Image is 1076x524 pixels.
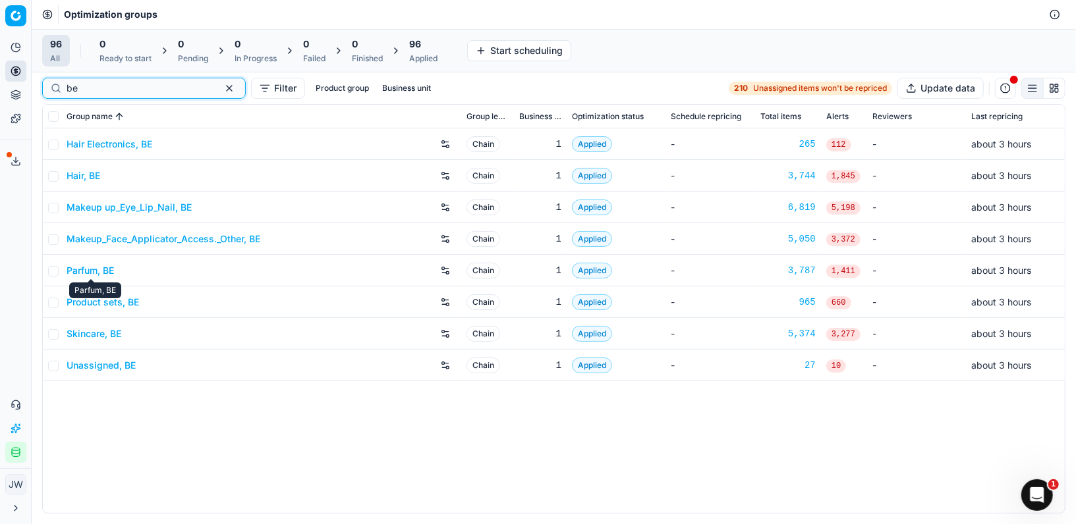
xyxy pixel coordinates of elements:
[753,83,887,93] span: Unassigned items won't be repriced
[867,286,966,318] td: -
[519,138,561,151] div: 1
[665,192,755,223] td: -
[409,53,438,64] div: Applied
[5,474,26,495] button: JW
[67,82,211,95] input: Search
[178,53,208,64] div: Pending
[826,328,861,341] span: 3,277
[519,169,561,182] div: 1
[665,255,755,286] td: -
[867,350,966,381] td: -
[872,111,912,122] span: Reviewers
[867,318,966,350] td: -
[303,38,309,51] span: 0
[572,294,612,310] span: Applied
[67,201,192,214] a: Makeup up_Eye_Lip_Nail, BE
[64,8,157,21] span: Optimization groups
[665,318,755,350] td: -
[971,170,1031,181] span: about 3 hours
[467,199,500,215] span: Chain
[665,128,755,160] td: -
[760,169,816,182] a: 3,744
[467,326,500,342] span: Chain
[303,53,326,64] div: Failed
[178,38,184,51] span: 0
[467,40,571,61] button: Start scheduling
[572,357,612,373] span: Applied
[760,359,816,372] a: 27
[826,138,851,151] span: 112
[826,111,849,122] span: Alerts
[971,138,1031,149] span: about 3 hours
[826,170,861,183] span: 1,845
[519,264,561,277] div: 1
[67,232,260,246] a: Makeup_Face_Applicator_Access._Other, BE
[971,201,1031,213] span: about 3 hours
[519,359,561,372] div: 1
[67,264,114,277] a: Parfum, BE
[519,111,561,122] span: Business unit
[377,80,436,96] button: Business unit
[734,83,748,93] strong: 210
[760,138,816,151] a: 265
[467,231,500,247] span: Chain
[50,38,62,51] span: 96
[352,38,358,51] span: 0
[1021,479,1053,511] iframe: Intercom live chat
[971,111,1023,122] span: Last repricing
[760,201,816,214] div: 6,819
[971,265,1031,276] span: about 3 hours
[67,327,121,340] a: Skincare, BE
[67,296,139,309] a: Product sets, BE
[572,326,612,342] span: Applied
[826,296,851,309] span: 660
[760,264,816,277] a: 3,787
[67,111,113,122] span: Group name
[826,201,861,215] span: 5,198
[665,350,755,381] td: -
[867,192,966,223] td: -
[760,327,816,340] a: 5,374
[971,296,1031,307] span: about 3 hours
[235,38,241,51] span: 0
[671,111,741,122] span: Schedule repricing
[971,359,1031,371] span: about 3 hours
[467,294,500,310] span: Chain
[467,111,509,122] span: Group level
[467,136,500,152] span: Chain
[352,53,383,64] div: Finished
[572,231,612,247] span: Applied
[867,128,966,160] td: -
[67,169,100,182] a: Hair, BE
[409,38,421,51] span: 96
[50,53,62,64] div: All
[826,233,861,246] span: 3,372
[251,78,305,99] button: Filter
[665,286,755,318] td: -
[64,8,157,21] nav: breadcrumb
[971,328,1031,339] span: about 3 hours
[519,201,561,214] div: 1
[572,263,612,278] span: Applied
[113,110,126,123] button: Sorted by Group name ascending
[572,136,612,152] span: Applied
[729,82,892,95] a: 210Unassigned items won't be repriced
[971,233,1031,244] span: about 3 hours
[467,168,500,184] span: Chain
[760,296,816,309] a: 965
[6,475,26,494] span: JW
[67,359,136,372] a: Unassigned, BE
[99,38,105,51] span: 0
[467,357,500,373] span: Chain
[519,296,561,309] div: 1
[235,53,277,64] div: In Progress
[519,232,561,246] div: 1
[665,160,755,192] td: -
[572,199,612,215] span: Applied
[519,327,561,340] div: 1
